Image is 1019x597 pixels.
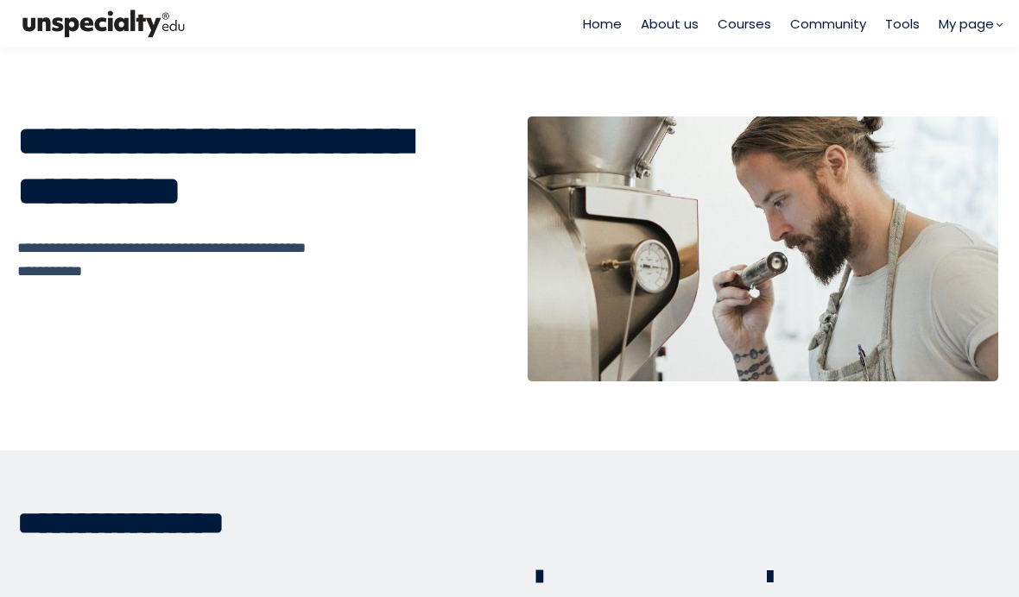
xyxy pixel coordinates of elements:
[885,14,920,34] a: Tools
[17,6,190,41] img: bc390a18feecddb333977e298b3a00a1.png
[583,14,622,34] a: Home
[790,14,866,34] a: Community
[939,14,994,34] span: My page
[641,14,699,34] a: About us
[939,14,1002,34] a: My page
[718,14,771,34] a: Courses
